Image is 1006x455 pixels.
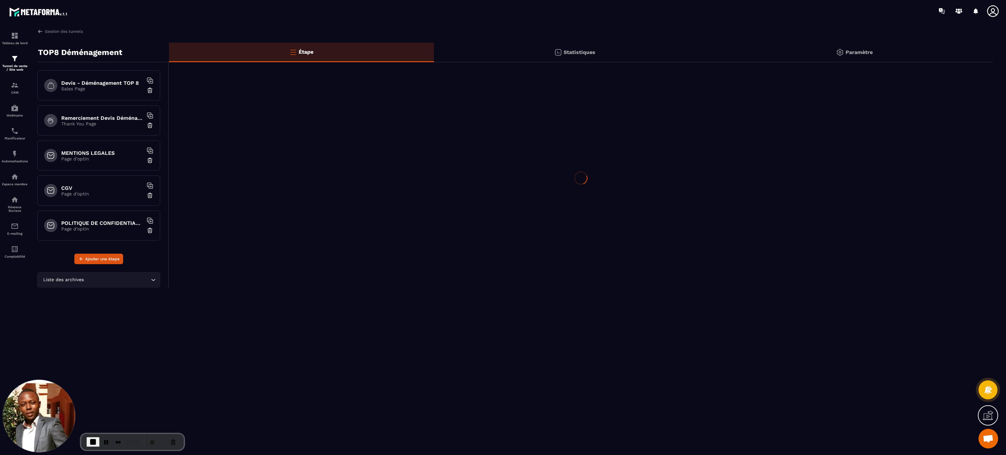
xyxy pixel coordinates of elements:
span: Liste des archives [42,276,85,283]
p: Automatisations [2,159,28,163]
img: social-network [11,196,19,204]
a: formationformationCRM [2,76,28,99]
h6: CGV [61,185,143,191]
img: automations [11,104,19,112]
img: automations [11,173,19,181]
a: formationformationTableau de bord [2,27,28,50]
p: Comptabilité [2,255,28,258]
img: logo [9,6,68,18]
p: Webinaire [2,114,28,117]
p: Tableau de bord [2,41,28,45]
p: Tunnel de vente / Site web [2,64,28,71]
img: stats.20deebd0.svg [554,48,562,56]
img: accountant [11,245,19,253]
a: schedulerschedulerPlanificateur [2,122,28,145]
img: setting-gr.5f69749f.svg [836,48,844,56]
img: arrow [37,28,43,34]
img: formation [11,81,19,89]
p: TOP8 Déménagement [38,46,122,59]
img: trash [147,157,153,164]
p: Paramètre [846,49,873,55]
input: Search for option [85,276,149,283]
button: Ajouter une étape [74,254,123,264]
p: Page d'optin [61,191,143,196]
a: emailemailE-mailing [2,217,28,240]
p: Page d'optin [61,156,143,161]
a: automationsautomationsEspace membre [2,168,28,191]
a: Ouvrir le chat [978,429,998,448]
img: automations [11,150,19,158]
a: automationsautomationsWebinaire [2,99,28,122]
img: trash [147,192,153,199]
img: formation [11,55,19,63]
h6: Remerciement Devis Déménagement Top 8 [61,115,143,121]
p: E-mailing [2,232,28,235]
span: Ajouter une étape [85,256,120,262]
img: trash [147,122,153,129]
img: formation [11,32,19,40]
img: scheduler [11,127,19,135]
p: Espace membre [2,182,28,186]
a: accountantaccountantComptabilité [2,240,28,263]
p: Thank You Page [61,121,143,126]
p: Planificateur [2,136,28,140]
a: automationsautomationsAutomatisations [2,145,28,168]
p: Réseaux Sociaux [2,205,28,212]
div: Search for option [37,272,160,287]
a: formationformationTunnel de vente / Site web [2,50,28,76]
h6: MENTIONS LEGALES [61,150,143,156]
img: trash [147,227,153,234]
a: Gestion des tunnels [37,28,83,34]
img: email [11,222,19,230]
p: Sales Page [61,86,143,91]
p: Statistiques [564,49,595,55]
img: trash [147,87,153,94]
p: Étape [299,49,313,55]
p: Page d'optin [61,226,143,231]
img: bars-o.4a397970.svg [289,48,297,56]
a: social-networksocial-networkRéseaux Sociaux [2,191,28,217]
p: CRM [2,91,28,94]
h6: Devis - Déménagement TOP 8 [61,80,143,86]
h6: POLITIQUE DE CONFIDENTIALITE [61,220,143,226]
